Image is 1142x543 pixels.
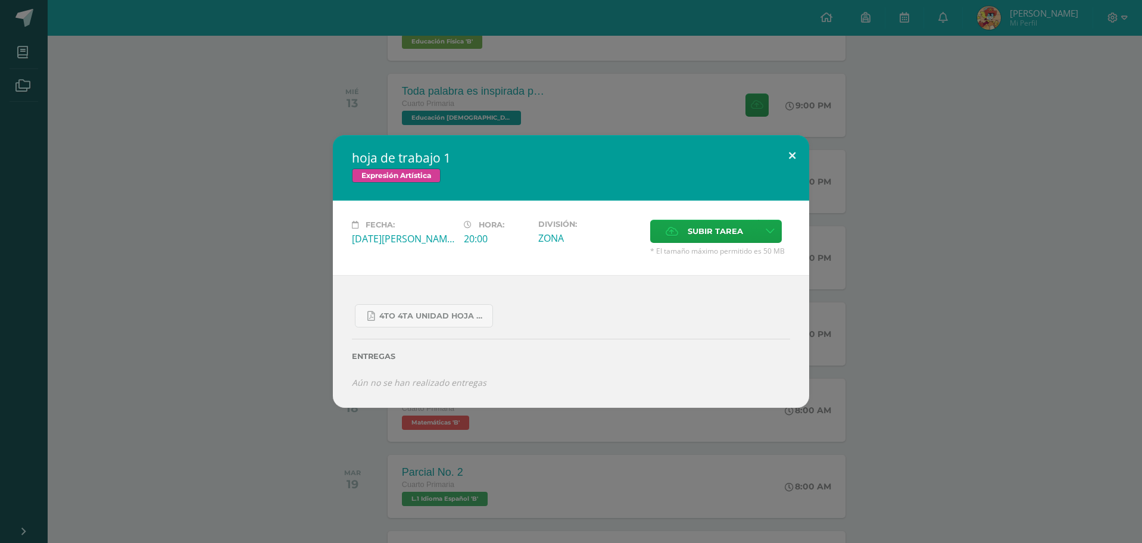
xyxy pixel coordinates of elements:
span: 4to 4ta unidad hoja de trabajo expresion.pdf [379,311,486,321]
span: Hora: [479,220,504,229]
div: ZONA [538,232,641,245]
h2: hoja de trabajo 1 [352,149,790,166]
button: Close (Esc) [775,135,809,176]
span: Expresión Artística [352,168,441,183]
a: 4to 4ta unidad hoja de trabajo expresion.pdf [355,304,493,327]
label: Entregas [352,352,790,361]
span: * El tamaño máximo permitido es 50 MB [650,246,790,256]
label: División: [538,220,641,229]
div: [DATE][PERSON_NAME] [352,232,454,245]
i: Aún no se han realizado entregas [352,377,486,388]
span: Fecha: [366,220,395,229]
div: 20:00 [464,232,529,245]
span: Subir tarea [688,220,743,242]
